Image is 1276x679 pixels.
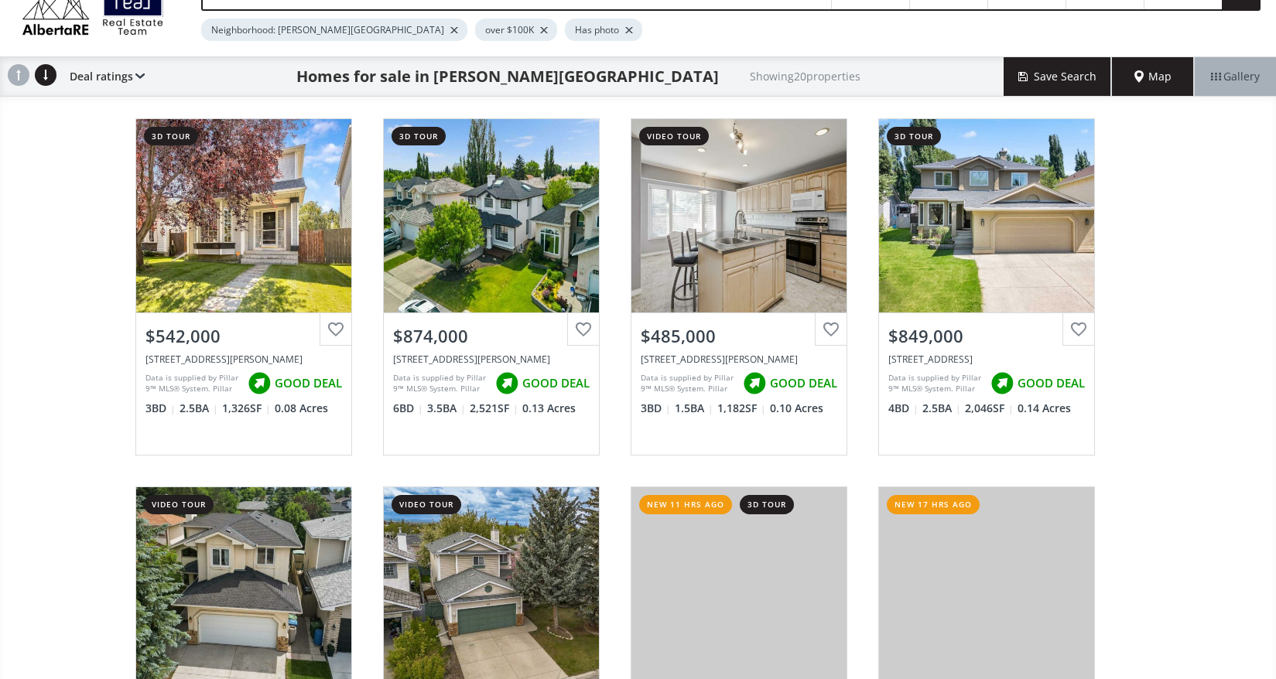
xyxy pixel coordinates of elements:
[296,66,719,87] h1: Homes for sale in [PERSON_NAME][GEOGRAPHIC_DATA]
[1211,69,1260,84] span: Gallery
[470,401,518,416] span: 2,521 SF
[641,324,837,348] div: $485,000
[739,368,770,399] img: rating icon
[770,375,837,391] span: GOOD DEAL
[145,353,342,366] div: 214 Mount Lorette Place SE, Calgary, AB T2Z2L9
[615,103,863,471] a: video tour$485,000[STREET_ADDRESS][PERSON_NAME]Data is supplied by Pillar 9™ MLS® System. Pillar ...
[888,353,1085,366] div: 91 Mountain Park Drive SE, Calgary, AB T2Z 1S1
[863,103,1110,471] a: 3d tour$849,000[STREET_ADDRESS]Data is supplied by Pillar 9™ MLS® System. Pillar 9™ is the owner ...
[888,324,1085,348] div: $849,000
[965,401,1014,416] span: 2,046 SF
[641,372,735,395] div: Data is supplied by Pillar 9™ MLS® System. Pillar 9™ is the owner of the copyright in its MLS® Sy...
[1018,401,1071,416] span: 0.14 Acres
[1112,57,1194,96] div: Map
[275,375,342,391] span: GOOD DEAL
[393,372,487,395] div: Data is supplied by Pillar 9™ MLS® System. Pillar 9™ is the owner of the copyright in its MLS® Sy...
[922,401,961,416] span: 2.5 BA
[675,401,713,416] span: 1.5 BA
[565,19,642,41] div: Has photo
[201,19,467,41] div: Neighborhood: [PERSON_NAME][GEOGRAPHIC_DATA]
[888,372,983,395] div: Data is supplied by Pillar 9™ MLS® System. Pillar 9™ is the owner of the copyright in its MLS® Sy...
[393,353,590,366] div: 54 Mckenzie Lake Manor SE, Calgary, AB T2Z 1Y2
[522,401,576,416] span: 0.13 Acres
[1004,57,1112,96] button: Save Search
[750,70,860,82] h2: Showing 20 properties
[393,324,590,348] div: $874,000
[1018,375,1085,391] span: GOOD DEAL
[1194,57,1276,96] div: Gallery
[393,401,423,416] span: 6 BD
[62,57,145,96] div: Deal ratings
[522,375,590,391] span: GOOD DEAL
[717,401,766,416] span: 1,182 SF
[275,401,328,416] span: 0.08 Acres
[641,401,671,416] span: 3 BD
[120,103,368,471] a: 3d tour$542,000[STREET_ADDRESS][PERSON_NAME]Data is supplied by Pillar 9™ MLS® System. Pillar 9™ ...
[180,401,218,416] span: 2.5 BA
[888,401,919,416] span: 4 BD
[244,368,275,399] img: rating icon
[987,368,1018,399] img: rating icon
[475,19,557,41] div: over $100K
[641,353,837,366] div: 16 Mckinley Road SE, Calgary, AB T2Z 1T6
[770,401,823,416] span: 0.10 Acres
[222,401,271,416] span: 1,326 SF
[145,324,342,348] div: $542,000
[1134,69,1172,84] span: Map
[427,401,466,416] span: 3.5 BA
[145,401,176,416] span: 3 BD
[491,368,522,399] img: rating icon
[145,372,240,395] div: Data is supplied by Pillar 9™ MLS® System. Pillar 9™ is the owner of the copyright in its MLS® Sy...
[368,103,615,471] a: 3d tour$874,000[STREET_ADDRESS][PERSON_NAME]Data is supplied by Pillar 9™ MLS® System. Pillar 9™ ...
